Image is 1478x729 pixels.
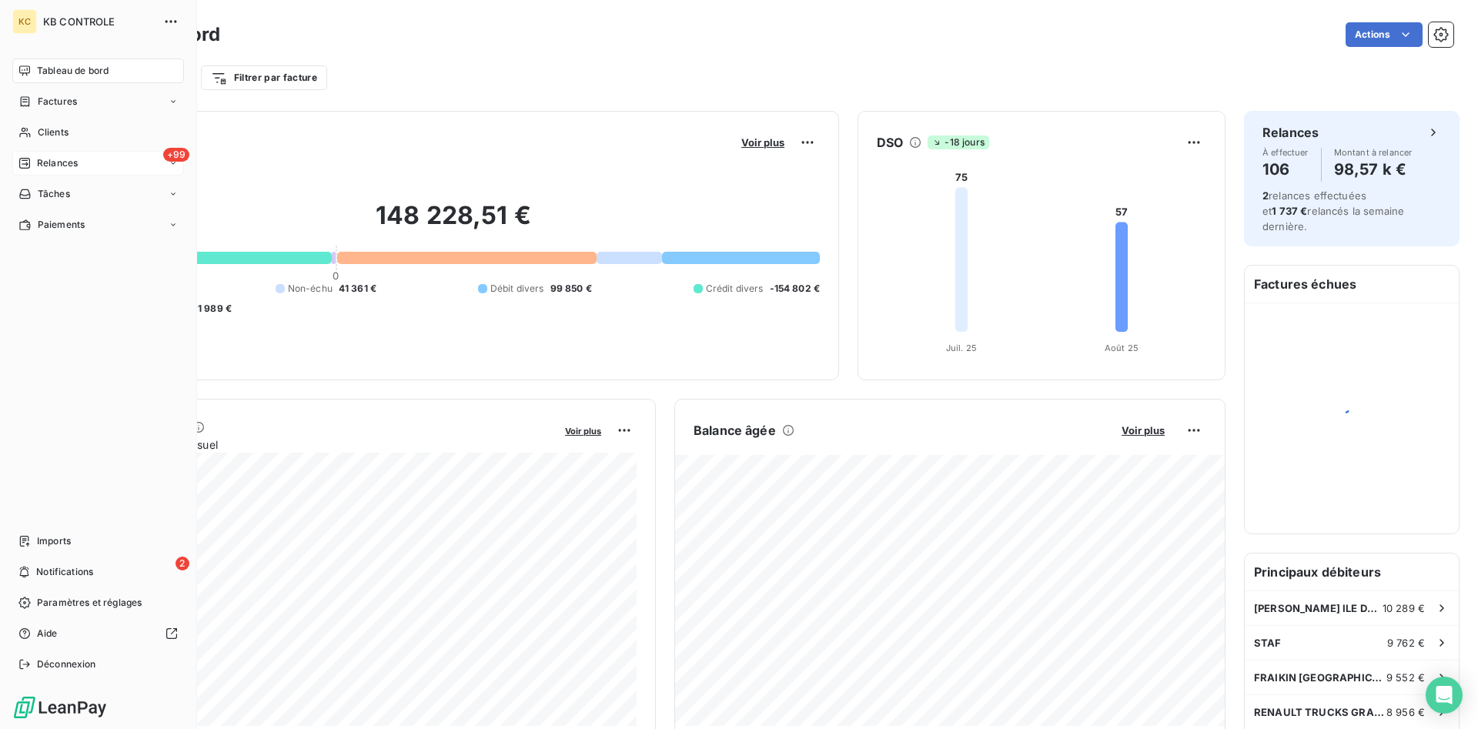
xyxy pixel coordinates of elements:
h6: Relances [1262,123,1319,142]
span: Voir plus [565,426,601,436]
span: FRAIKIN [GEOGRAPHIC_DATA] MASSY [1254,671,1386,684]
span: Notifications [36,565,93,579]
a: Tâches [12,182,184,206]
span: [PERSON_NAME] ILE DE [GEOGRAPHIC_DATA] [1254,602,1383,614]
button: Voir plus [560,423,606,437]
tspan: Août 25 [1105,343,1139,353]
h4: 98,57 k € [1334,157,1413,182]
h4: 106 [1262,157,1309,182]
span: Chiffre d'affaires mensuel [87,436,554,453]
span: Tâches [38,187,70,201]
a: Paramètres et réglages [12,590,184,615]
span: Aide [37,627,58,640]
span: 0 [333,269,339,282]
span: Factures [38,95,77,109]
div: KC [12,9,37,34]
h2: 148 228,51 € [87,200,820,246]
a: Aide [12,621,184,646]
span: Crédit divers [706,282,764,296]
span: 2 [176,557,189,570]
h6: DSO [877,133,903,152]
span: 9 762 € [1387,637,1425,649]
span: 41 361 € [339,282,376,296]
button: Voir plus [1117,423,1169,437]
div: Open Intercom Messenger [1426,677,1463,714]
span: Montant à relancer [1334,148,1413,157]
span: -154 802 € [770,282,821,296]
span: Voir plus [1122,424,1165,436]
a: Clients [12,120,184,145]
span: Clients [38,125,69,139]
a: Tableau de bord [12,59,184,83]
span: À effectuer [1262,148,1309,157]
span: 9 552 € [1386,671,1425,684]
span: Déconnexion [37,657,96,671]
span: RENAULT TRUCKS GRAND [GEOGRAPHIC_DATA][PERSON_NAME] [1254,706,1386,718]
span: -18 jours [928,135,988,149]
img: Logo LeanPay [12,695,108,720]
span: +99 [163,148,189,162]
span: -1 989 € [193,302,232,316]
span: relances effectuées et relancés la semaine dernière. [1262,189,1404,232]
span: Relances [37,156,78,170]
span: 10 289 € [1383,602,1425,614]
h6: Factures échues [1245,266,1459,303]
span: KB CONTROLE [43,15,154,28]
button: Voir plus [737,135,789,149]
a: Imports [12,529,184,553]
span: Tableau de bord [37,64,109,78]
span: Paiements [38,218,85,232]
a: Paiements [12,212,184,237]
span: 8 956 € [1386,706,1425,718]
tspan: Juil. 25 [946,343,977,353]
h6: Balance âgée [694,421,776,440]
span: 99 850 € [550,282,592,296]
span: Débit divers [490,282,544,296]
span: STAF [1254,637,1282,649]
span: 1 737 € [1272,205,1307,217]
h6: Principaux débiteurs [1245,553,1459,590]
span: 2 [1262,189,1269,202]
span: Non-échu [288,282,333,296]
span: Voir plus [741,136,784,149]
a: Factures [12,89,184,114]
span: Paramètres et réglages [37,596,142,610]
span: Imports [37,534,71,548]
button: Actions [1346,22,1423,47]
a: +99Relances [12,151,184,176]
button: Filtrer par facture [201,65,327,90]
